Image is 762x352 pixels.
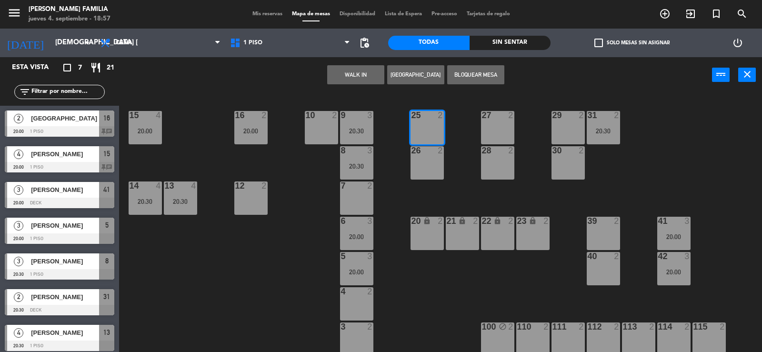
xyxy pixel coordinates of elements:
div: 2 [543,322,549,331]
button: WALK IN [327,65,384,84]
i: turned_in_not [711,8,722,20]
div: 20:00 [340,269,373,275]
span: Lista de Espera [380,11,427,17]
i: menu [7,6,21,20]
i: restaurant [90,62,101,73]
div: 31 [588,111,588,120]
img: logo [27,276,48,285]
div: 2 [614,217,620,225]
span: Regístrate ahora [4,77,51,84]
span: [PERSON_NAME] [31,185,99,195]
img: Email [4,129,27,137]
div: 2 [649,322,655,331]
span: 2 [14,292,23,302]
span: Ver ahorros [4,61,37,69]
span: Disponibilidad [335,11,380,17]
div: 2 [332,111,338,120]
span: 41 [103,184,110,195]
div: 2 [261,111,267,120]
i: arrow_drop_down [81,37,93,49]
div: 20:00 [129,128,162,134]
div: 20 [411,217,412,225]
div: Todas [388,36,470,50]
span: Regístrate con Email [27,129,86,136]
span: pending_actions [359,37,370,49]
div: Sin sentar [470,36,551,50]
div: 2 [473,217,479,225]
span: Regístrate con Facebook [40,119,110,126]
div: 3 [367,252,373,261]
div: 20:30 [340,163,373,170]
span: Pre-acceso [427,11,462,17]
div: 20:00 [657,269,691,275]
div: 2 [579,146,584,155]
div: [PERSON_NAME] FAMILIA [29,5,110,14]
div: 2 [367,322,373,331]
div: 3 [367,217,373,225]
div: 12 [235,181,236,190]
div: 39 [588,217,588,225]
span: [PERSON_NAME] [31,221,99,231]
div: 16 [235,111,236,120]
i: lock [458,217,466,225]
i: lock [493,217,501,225]
i: lock [423,217,431,225]
div: 15 [130,111,130,120]
div: 115 [693,322,694,331]
div: 2 [579,322,584,331]
div: 3 [367,111,373,120]
div: Esta vista [5,62,69,73]
div: 20:00 [657,233,691,240]
div: 20:30 [129,198,162,205]
div: 2 [438,217,443,225]
label: Solo mesas sin asignar [594,39,670,47]
div: 2 [684,322,690,331]
i: power_settings_new [732,37,743,49]
div: 25 [411,111,412,120]
div: 2 [367,181,373,190]
span: 7 [78,62,82,73]
div: 3 [684,217,690,225]
span: 15 [103,148,110,160]
div: 2 [614,111,620,120]
i: add_circle_outline [659,8,671,20]
span: 3 [14,257,23,266]
span: 13 [103,327,110,338]
span: [PERSON_NAME] [31,328,99,338]
div: 20:30 [587,128,620,134]
div: 3 [367,146,373,155]
i: close [742,69,753,80]
div: 20:00 [234,128,268,134]
span: 5 [105,220,109,231]
span: [PERSON_NAME] [31,292,99,302]
img: Google [4,108,32,116]
span: 2 [14,114,23,123]
i: filter_list [19,86,30,98]
div: 26 [411,146,412,155]
div: 40 [588,252,588,261]
div: 2 [508,322,514,331]
span: 3 [14,185,23,195]
img: Facebook [4,119,40,126]
span: 3 [14,221,23,231]
div: 20:00 [340,233,373,240]
div: 4 [156,111,161,120]
button: menu [7,6,21,23]
i: crop_square [61,62,73,73]
div: 2 [261,181,267,190]
span: 4 [14,150,23,159]
button: close [738,68,756,82]
div: 3 [684,252,690,261]
div: 2 [508,146,514,155]
div: 2 [508,111,514,120]
span: Regístrate con Google [32,108,95,115]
